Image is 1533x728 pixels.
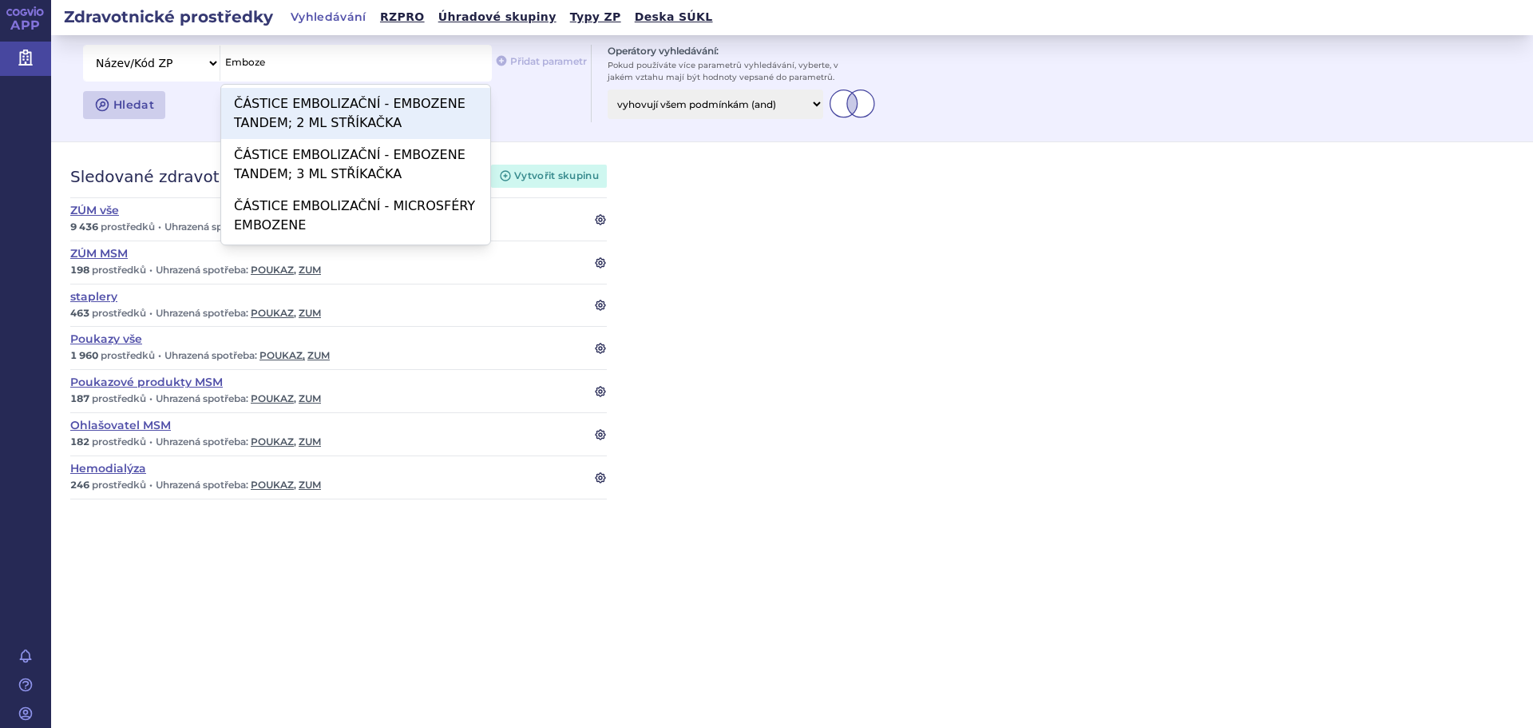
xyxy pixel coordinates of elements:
a: Ohlašovatel MSM [70,420,575,431]
span: ČÁSTICE EMBOLIZAČNÍ - EMBOZENE TANDEM; 3 ML STŘÍKAČKA [234,147,465,181]
strong: 9 436 [70,221,98,233]
p: prostředků Uhrazená spotřeba: [70,479,575,492]
strong: 187 [70,392,89,404]
a: poukaz, [251,479,296,491]
a: zum [307,349,330,361]
span: Emboze [225,56,265,70]
p: prostředků Uhrazená spotřeba: [70,392,575,406]
p: prostředků Uhrazená spotřeba: [70,221,575,234]
p: prostředků Uhrazená spotřeba: [70,264,575,277]
h1: Sledované zdravotnické prostředky: [70,167,355,186]
span: • [146,392,156,406]
span: • [155,349,164,363]
p: Pokud používáte více parametrů vyhledávání, vyberte, v jakém vztahu mají být hodnoty vepsané do p... [608,59,863,83]
h2: Zdravotnické prostředky [51,6,286,28]
a: Úhradové skupiny [434,6,561,28]
a: zum [299,479,321,491]
a: poukaz, [259,349,305,361]
p: prostředků Uhrazená spotřeba: [70,349,575,363]
strong: 1 960 [70,349,98,361]
a: Poukazy vše [70,333,575,344]
span: • [146,436,156,449]
span: ČÁSTICE EMBOLIZAČNÍ - EMBOZENE TANDEM; 2 ML STŘÍKAČKA [234,96,465,130]
a: poukaz, [251,436,296,448]
a: Deska SÚKL [630,6,718,28]
button: Vytvořit skupinu [491,165,607,188]
a: poukaz, [251,392,296,404]
a: zum [299,392,321,404]
span: • [146,479,156,492]
button: Hledat [83,91,165,120]
h3: Operátory vyhledávání: [608,45,875,60]
span: ČÁSTICE EMBOLIZAČNÍ - MICROSFÉRY EMBOZENE [234,198,475,233]
p: prostředků Uhrazená spotřeba: [70,436,575,449]
a: ZÚM vše [70,205,575,216]
a: poukaz, [251,307,296,319]
a: Typy ZP [565,6,626,28]
a: zum [299,436,321,448]
a: ZÚM MSM [70,248,575,259]
span: • [146,307,156,320]
a: poukaz, [251,264,296,276]
span: • [155,221,164,234]
span: Hledat [110,97,154,112]
a: zum [299,307,321,319]
strong: 246 [70,479,89,491]
a: staplery [70,291,575,302]
a: Hemodialýza [70,463,575,474]
a: Poukazové produkty MSM [70,376,575,388]
strong: 198 [70,264,89,276]
a: RZPRO [375,6,430,28]
strong: 182 [70,436,89,448]
p: prostředků Uhrazená spotřeba: [70,307,575,320]
a: zum [299,264,321,276]
strong: 463 [70,307,89,319]
a: Vyhledávání [286,6,371,29]
button: Přidat parametr [495,55,587,69]
span: • [146,264,156,277]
